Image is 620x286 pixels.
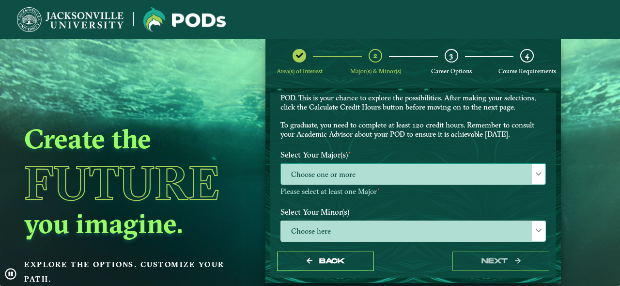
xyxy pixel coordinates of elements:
button: next [452,252,549,271]
span: 2 [373,51,377,60]
label: Select Your Major(s) [273,146,553,164]
span: 3 [449,51,453,60]
button: Back [277,252,374,271]
p: Choose your major(s) and minor(s) in the dropdown windows below to create a POD. This is your cha... [280,84,546,139]
span: Career Options [431,67,472,75]
span: Choose here [281,221,545,242]
span: Major(s) & Minor(s) [350,67,401,75]
span: Choose one or more [281,164,545,185]
h2: Create the [24,122,242,156]
h2: you imagine. [24,207,242,240]
span: Course Requirements [498,67,556,75]
span: 4 [525,51,529,60]
h1: Future [24,159,242,207]
sup: ⋆ [348,149,352,156]
label: Select Your Minor(s) [273,203,553,221]
span: Back [319,257,345,265]
p: Please select at least one Major [280,187,546,196]
img: Jacksonville University logo [17,7,124,32]
img: Jacksonville University logo [143,7,226,32]
span: Area(s) of Interest [277,67,323,75]
sup: ⋆ [377,186,380,192]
